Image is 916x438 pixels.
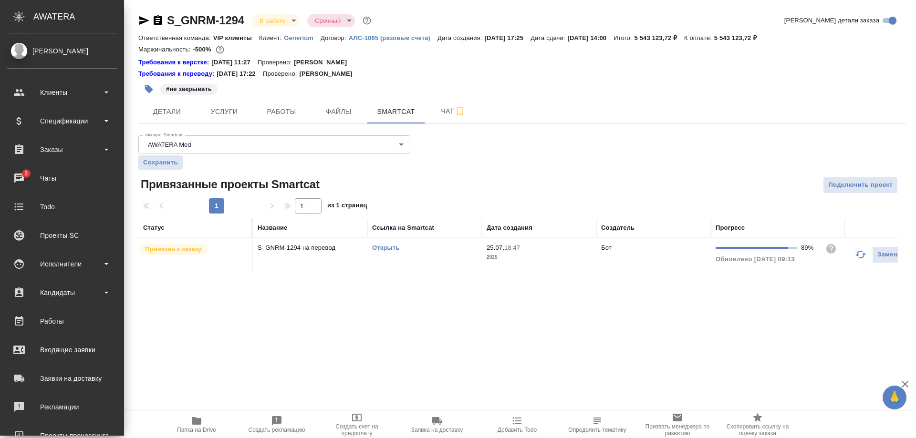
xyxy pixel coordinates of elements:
button: Подключить проект [823,177,898,194]
div: 89% [801,243,818,253]
p: Дата сдачи: [531,34,567,41]
span: Скопировать ссылку на оценку заказа [723,423,792,437]
div: Чаты [7,171,117,185]
svg: Подписаться [454,106,466,117]
p: [PERSON_NAME] [294,58,354,67]
a: Требования к переводу: [138,69,217,79]
p: 18:47 [504,244,520,251]
span: Создать счет на предоплату [323,423,391,437]
a: Проекты SC [2,224,122,247]
span: Призвать менеджера по развитию [643,423,712,437]
a: 2Чаты [2,166,122,190]
span: Обновлено [DATE] 09:13 [716,255,795,263]
span: 2 [19,169,33,178]
a: Рекламации [2,395,122,419]
a: Заявки на доставку [2,367,122,390]
p: S_GNRM-1294 на перевод [258,243,363,253]
div: Название [258,223,287,233]
button: Заявка на доставку [397,411,477,438]
a: Входящие заявки [2,338,122,362]
button: AWATERA Med [145,141,194,149]
span: [PERSON_NAME] детали заказа [784,16,879,25]
div: Заявки на доставку [7,371,117,386]
span: Работы [259,106,304,118]
p: Ответственная команда: [138,34,213,41]
p: Итого: [614,34,634,41]
div: AWATERA [33,7,124,26]
span: Определить тематику [568,427,626,433]
span: Файлы [316,106,362,118]
span: Папка на Drive [177,427,216,433]
p: Проверено: [258,58,294,67]
div: Нажми, чтобы открыть папку с инструкцией [138,69,217,79]
p: 5 543 123,72 ₽ [714,34,764,41]
div: Проекты SC [7,228,117,243]
p: Привязан к заказу [145,244,202,254]
div: Кандидаты [7,285,117,300]
span: Детали [144,106,190,118]
div: В работе [252,14,300,27]
a: Открыть [372,244,399,251]
a: Todo [2,195,122,219]
p: [DATE] 17:25 [485,34,531,41]
div: Прогресс [716,223,745,233]
p: #не закрывать [166,84,212,94]
div: Клиенты [7,85,117,100]
div: В работе [307,14,355,27]
span: не закрывать [159,84,219,92]
button: 27392677.67 RUB; 157149.10 UAH; [214,43,226,56]
p: Маржинальность: [138,46,193,53]
button: Добавить тэг [138,79,159,100]
a: S_GNRM-1294 [167,14,244,27]
button: 🙏 [883,386,906,409]
button: Папка на Drive [156,411,237,438]
p: Бот [601,244,612,251]
p: 25.07, [487,244,504,251]
div: Ссылка на Smartcat [372,223,434,233]
button: Скопировать ссылку на оценку заказа [718,411,798,438]
p: 2025 [487,253,592,262]
p: АЛС-1065 (разовые счета) [349,34,437,41]
p: Дата создания: [437,34,484,41]
button: Создать рекламацию [237,411,317,438]
a: АЛС-1065 (разовые счета) [349,33,437,41]
button: Скопировать ссылку [152,15,164,26]
p: [DATE] 14:00 [568,34,614,41]
span: Сохранить [143,158,178,167]
button: В работе [257,17,288,25]
span: Заявка на доставку [411,427,463,433]
button: Обновить прогресс [849,243,872,266]
div: Спецификации [7,114,117,128]
button: Срочный [312,17,343,25]
p: -500% [193,46,213,53]
div: Создатель [601,223,635,233]
a: Работы [2,309,122,333]
span: Подключить проект [828,180,893,191]
button: Призвать менеджера по развитию [637,411,718,438]
button: Определить тематику [557,411,637,438]
div: Входящие заявки [7,343,117,357]
div: Статус [143,223,165,233]
span: из 1 страниц [327,200,367,214]
p: Договор: [321,34,349,41]
span: Услуги [201,106,247,118]
span: Smartcat [373,106,419,118]
p: VIP клиенты [213,34,259,41]
p: К оплате: [684,34,714,41]
a: Generium [284,33,321,41]
p: [DATE] 17:22 [217,69,263,79]
button: Создать счет на предоплату [317,411,397,438]
div: Работы [7,314,117,328]
div: Рекламации [7,400,117,414]
p: [DATE] 11:27 [211,58,258,67]
div: Исполнители [7,257,117,271]
div: Заказы [7,143,117,157]
a: Требования к верстке: [138,58,211,67]
span: Добавить Todo [498,427,537,433]
span: Создать рекламацию [249,427,305,433]
div: Нажми, чтобы открыть папку с инструкцией [138,58,211,67]
button: Сохранить [138,155,183,170]
span: Чат [430,105,476,117]
p: Проверено: [263,69,300,79]
p: Generium [284,34,321,41]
